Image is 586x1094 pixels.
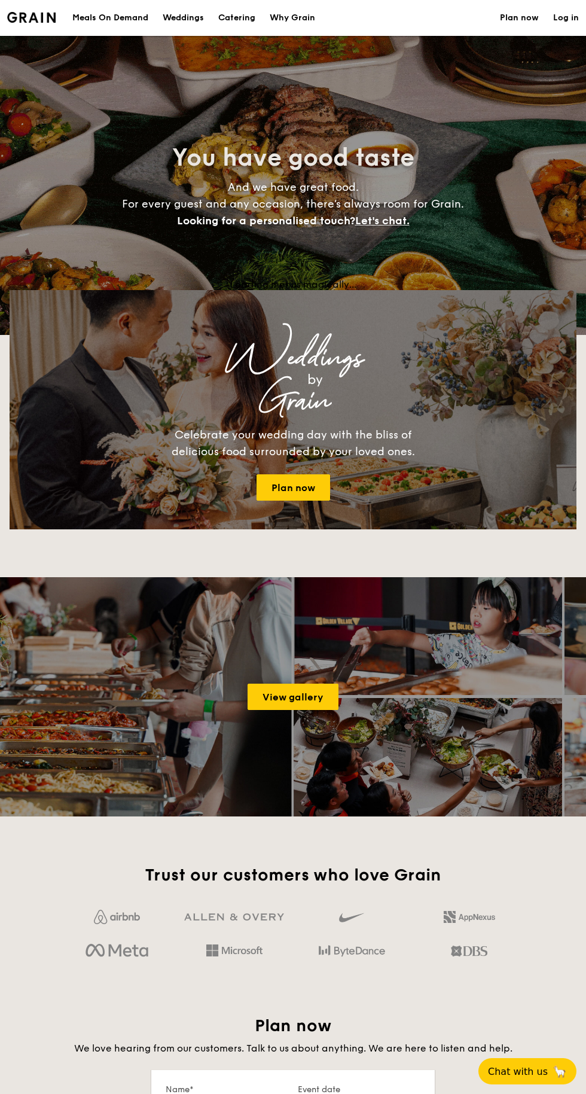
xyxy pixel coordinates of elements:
img: Hd4TfVa7bNwuIo1gAAAAASUVORK5CYII= [206,944,263,956]
h2: Trust our customers who love Grain [63,864,523,886]
button: Chat with us🦙 [478,1058,576,1084]
div: Weddings [63,348,523,369]
span: 🦙 [553,1065,567,1078]
div: Grain [63,391,523,412]
div: Loading menus magically... [10,279,576,290]
a: Plan now [257,474,330,501]
img: dbs.a5bdd427.png [451,941,487,961]
div: by [108,369,523,391]
img: 2L6uqdT+6BmeAFDfWP11wfMG223fXktMZIL+i+lTG25h0NjUBKOYhdW2Kn6T+C0Q7bASH2i+1JIsIulPLIv5Ss6l0e291fRVW... [444,911,495,923]
img: Jf4Dw0UUCKFd4aYAAAAASUVORK5CYII= [94,910,140,924]
span: Chat with us [488,1066,548,1077]
img: meta.d311700b.png [86,941,148,961]
img: Grain [7,12,56,23]
a: View gallery [248,684,338,710]
span: Let's chat. [355,214,410,227]
span: Plan now [255,1016,332,1036]
img: GRg3jHAAAAABJRU5ErkJggg== [184,913,284,921]
img: gdlseuq06himwAAAABJRU5ErkJggg== [339,907,364,928]
a: Logotype [7,12,56,23]
div: Celebrate your wedding day with the bliss of delicious food surrounded by your loved ones. [158,426,428,460]
img: bytedance.dc5c0c88.png [319,941,385,961]
span: We love hearing from our customers. Talk to us about anything. We are here to listen and help. [74,1043,512,1054]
